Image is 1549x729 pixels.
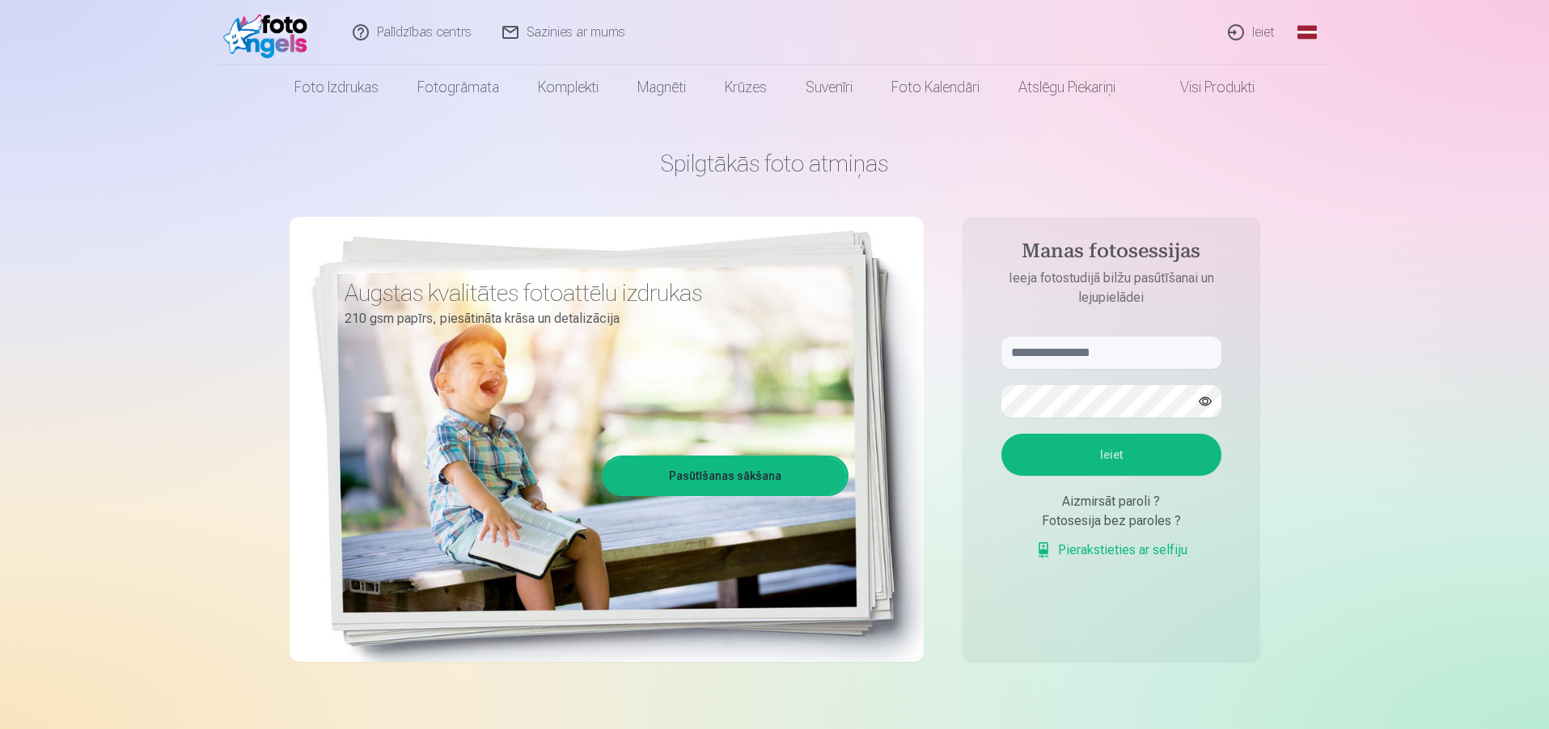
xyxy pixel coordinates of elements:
a: Komplekti [518,65,618,110]
button: Ieiet [1001,434,1221,476]
p: 210 gsm papīrs, piesātināta krāsa un detalizācija [345,307,836,330]
a: Suvenīri [786,65,872,110]
h4: Manas fotosessijas [985,239,1238,269]
a: Krūzes [705,65,786,110]
img: /fa1 [223,6,316,58]
div: Fotosesija bez paroles ? [1001,511,1221,531]
div: Aizmirsāt paroli ? [1001,492,1221,511]
a: Atslēgu piekariņi [999,65,1135,110]
a: Visi produkti [1135,65,1274,110]
a: Pierakstieties ar selfiju [1035,540,1187,560]
h1: Spilgtākās foto atmiņas [290,149,1260,178]
a: Magnēti [618,65,705,110]
a: Foto izdrukas [275,65,398,110]
h3: Augstas kvalitātes fotoattēlu izdrukas [345,278,836,307]
p: Ieeja fotostudijā bilžu pasūtīšanai un lejupielādei [985,269,1238,307]
a: Foto kalendāri [872,65,999,110]
a: Fotogrāmata [398,65,518,110]
a: Pasūtīšanas sākšana [604,458,846,494]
